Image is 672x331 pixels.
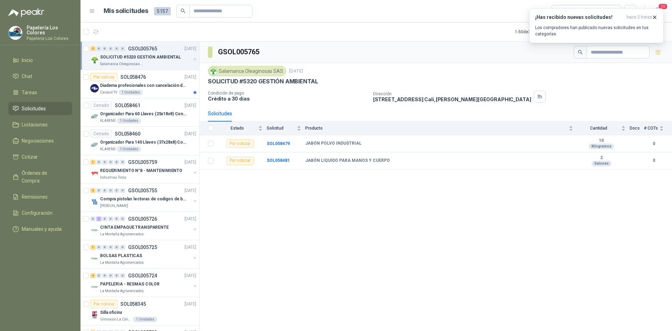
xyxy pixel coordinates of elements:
span: Licitaciones [22,121,48,129]
div: 0 [108,46,113,51]
p: Los compradores han publicado nuevas solicitudes en tus categorías. [535,25,658,37]
p: [DATE] [184,131,196,137]
a: Licitaciones [8,118,72,131]
p: GSOL005759 [128,160,157,165]
div: 1 [90,245,96,250]
a: 2 0 0 0 0 0 GSOL005765[DATE] Company LogoSOLICITUD #5320 GESTIÓN AMBIENTALSalamanca Oleaginosas SAS [90,44,198,67]
div: 0 [102,160,107,165]
p: Compra pistolas lectoras de codigos de barras [100,196,187,202]
p: KLARENS [100,118,115,124]
div: Por cotizar [226,139,254,148]
p: SOL058461 [115,103,140,108]
p: SOLICITUD #5320 GESTIÓN AMBIENTAL [208,78,318,85]
p: Condición de pago [208,91,367,96]
span: Configuración [22,209,52,217]
b: JABÓN LIQUIDO PARA MANOS Y CUERPO [305,158,390,164]
div: 0 [120,46,125,51]
div: 0 [96,273,101,278]
div: 0 [114,160,119,165]
a: 2 0 0 0 0 0 GSOL005755[DATE] Company LogoCompra pistolas lectoras de codigos de barras[PERSON_NAME] [90,186,198,209]
div: 0 [114,216,119,221]
a: Órdenes de Compra [8,166,72,187]
div: 0 [114,188,119,193]
p: SOL058460 [115,131,140,136]
span: Manuales y ayuda [22,225,62,233]
div: Por cotizar [90,73,118,81]
a: CerradoSOL058460[DATE] Company LogoOrganizador Para 140 Llaves (37x28x8) Con CerraduraKLARENS1 Un... [80,127,199,155]
div: 1 Unidades [133,317,157,322]
div: 0 [108,273,113,278]
div: Cerrado [90,101,112,110]
p: [DATE] [184,273,196,279]
img: Company Logo [90,311,99,319]
div: 0 [90,216,96,221]
div: 0 [102,46,107,51]
p: Organizador Para 140 Llaves (37x28x8) Con Cerradura [100,139,187,146]
span: Solicitudes [22,105,46,112]
a: 1 0 0 0 0 0 GSOL005759[DATE] Company LogoREQUERIMIENTO N°8 - MANTENIMIENTOIndustrias Tomy [90,158,198,180]
h1: Mis solicitudes [104,6,148,16]
a: SOL058479 [267,141,290,146]
span: search [578,50,583,55]
a: SOL058481 [267,158,290,163]
p: GSOL005725 [128,245,157,250]
button: 20 [651,5,664,18]
img: Company Logo [90,283,99,291]
p: SOLICITUD #5320 GESTIÓN AMBIENTAL [100,54,181,61]
p: GSOL005726 [128,216,157,221]
th: Cantidad [577,122,630,135]
p: La Montaña Agromercados [100,260,144,266]
p: Organizador Para 60 Llaves (25x18x8) Con Cerradura [100,111,187,117]
b: 0 [644,140,664,147]
p: SOL058476 [120,75,146,80]
div: 0 [96,245,101,250]
div: 0 [114,273,119,278]
div: 0 [96,46,101,51]
div: 4 [90,273,96,278]
p: Dirección [373,91,531,96]
span: Cantidad [577,126,620,131]
span: 20 [658,3,668,10]
p: [PERSON_NAME] [100,203,128,209]
span: Negociaciones [22,137,54,145]
th: Estado [218,122,267,135]
img: Company Logo [209,67,217,75]
div: Por cotizar [90,300,118,308]
p: [DATE] [184,102,196,109]
div: 1 [90,160,96,165]
p: Gimnasio La Colina [100,317,132,322]
div: 1 Unidades [117,146,141,152]
div: 1 Unidades [119,90,143,95]
div: 0 [108,245,113,250]
a: Negociaciones [8,134,72,147]
th: # COTs [644,122,672,135]
p: GSOL005755 [128,188,157,193]
div: 0 [102,188,107,193]
img: Company Logo [90,198,99,206]
img: Company Logo [9,26,22,40]
p: [DATE] [184,74,196,81]
h3: ¡Has recibido nuevas solicitudes! [535,14,624,20]
p: Papelería Los Colores [27,25,72,35]
a: Solicitudes [8,102,72,115]
p: [DATE] [184,301,196,308]
img: Company Logo [90,56,99,64]
a: Chat [8,70,72,83]
div: 0 [114,46,119,51]
p: Salamanca Oleaginosas SAS [100,61,144,67]
p: REQUERIMIENTO N°8 - MANTENIMIENTO [100,167,182,174]
span: Solicitud [267,126,295,131]
img: Company Logo [90,226,99,234]
span: 5157 [154,7,171,15]
p: [STREET_ADDRESS] Cali , [PERSON_NAME][GEOGRAPHIC_DATA] [373,96,531,102]
div: Todas [556,7,570,15]
span: Órdenes de Compra [22,169,65,185]
div: Kilogramos [589,144,614,149]
div: Por cotizar [226,157,254,165]
div: 2 [90,188,96,193]
h3: GSOL005765 [218,47,260,57]
div: Cerrado [90,130,112,138]
p: La Montaña Agromercados [100,232,144,237]
p: [DATE] [289,68,303,75]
